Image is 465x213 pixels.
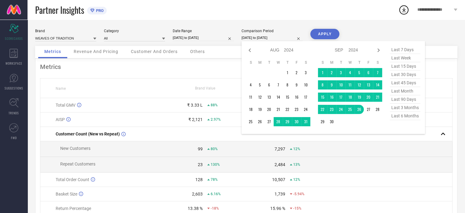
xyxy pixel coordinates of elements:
span: last 6 months [390,112,420,120]
span: -18% [211,206,219,211]
td: Thu Aug 15 2024 [283,93,292,102]
span: 12% [293,147,300,151]
td: Sun Aug 04 2024 [246,80,255,89]
div: Category [104,29,165,33]
span: last 45 days [390,79,420,87]
span: Others [190,49,205,54]
td: Sun Aug 25 2024 [246,117,255,126]
th: Sunday [318,60,327,65]
div: 15.96 % [270,206,285,211]
span: 78% [211,177,218,182]
td: Sat Aug 31 2024 [301,117,310,126]
td: Tue Sep 03 2024 [336,68,345,77]
span: WORKSPACE [6,61,22,66]
th: Monday [327,60,336,65]
td: Thu Aug 01 2024 [283,68,292,77]
span: AISP [56,117,65,122]
td: Tue Aug 13 2024 [264,93,274,102]
th: Thursday [355,60,364,65]
td: Wed Sep 18 2024 [345,93,355,102]
td: Wed Aug 07 2024 [274,80,283,89]
th: Wednesday [345,60,355,65]
td: Sat Sep 21 2024 [373,93,382,102]
span: Customer Count (New vs Repeat) [56,131,120,136]
td: Fri Sep 06 2024 [364,68,373,77]
td: Sat Aug 24 2024 [301,105,310,114]
span: Basket Size [56,192,77,196]
td: Mon Sep 30 2024 [327,117,336,126]
td: Mon Aug 26 2024 [255,117,264,126]
th: Wednesday [274,60,283,65]
div: ₹ 3.33 L [187,103,203,108]
span: last 15 days [390,62,420,70]
span: last 3 months [390,104,420,112]
div: Next month [375,47,382,54]
span: SUGGESTIONS [5,86,23,90]
td: Mon Sep 16 2024 [327,93,336,102]
span: 2.97% [211,117,221,122]
td: Fri Aug 30 2024 [292,117,301,126]
button: APPLY [310,29,339,39]
div: 23 [198,162,203,167]
td: Mon Aug 19 2024 [255,105,264,114]
td: Wed Sep 25 2024 [345,105,355,114]
span: Total GMV [56,103,76,108]
span: Metrics [44,49,61,54]
td: Sun Sep 29 2024 [318,117,327,126]
th: Monday [255,60,264,65]
td: Tue Sep 17 2024 [336,93,345,102]
div: 13.38 % [188,206,203,211]
td: Sun Sep 22 2024 [318,105,327,114]
div: Date Range [173,29,234,33]
th: Friday [364,60,373,65]
div: 10,507 [272,177,285,182]
span: last 7 days [390,46,420,54]
td: Sun Sep 15 2024 [318,93,327,102]
input: Select comparison period [242,35,303,41]
td: Wed Aug 21 2024 [274,105,283,114]
span: Partner Insights [35,4,84,16]
span: FWD [11,135,17,140]
td: Fri Aug 16 2024 [292,93,301,102]
div: Open download list [398,4,409,15]
td: Sat Sep 07 2024 [373,68,382,77]
td: Fri Aug 02 2024 [292,68,301,77]
td: Sun Aug 11 2024 [246,93,255,102]
th: Tuesday [264,60,274,65]
th: Tuesday [336,60,345,65]
span: Name [56,86,66,91]
span: -15% [293,206,301,211]
td: Mon Sep 23 2024 [327,105,336,114]
span: Customer And Orders [131,49,178,54]
div: 2,484 [275,162,285,167]
span: 80% [211,147,218,151]
span: SCORECARDS [5,36,23,41]
td: Tue Aug 06 2024 [264,80,274,89]
div: ₹ 2,121 [188,117,203,122]
span: 13% [293,162,300,167]
td: Tue Sep 10 2024 [336,80,345,89]
td: Thu Sep 26 2024 [355,105,364,114]
span: 88% [211,103,218,107]
td: Sat Aug 10 2024 [301,80,310,89]
span: 12% [293,177,300,182]
th: Thursday [283,60,292,65]
td: Wed Aug 14 2024 [274,93,283,102]
th: Friday [292,60,301,65]
div: 99 [198,146,203,151]
td: Wed Aug 28 2024 [274,117,283,126]
div: Previous month [246,47,253,54]
td: Mon Sep 09 2024 [327,80,336,89]
td: Wed Sep 11 2024 [345,80,355,89]
span: last week [390,54,420,62]
td: Sat Aug 17 2024 [301,93,310,102]
td: Mon Sep 02 2024 [327,68,336,77]
td: Fri Sep 27 2024 [364,105,373,114]
td: Fri Sep 13 2024 [364,80,373,89]
div: 128 [195,177,203,182]
td: Fri Aug 23 2024 [292,105,301,114]
td: Tue Aug 27 2024 [264,117,274,126]
td: Tue Sep 24 2024 [336,105,345,114]
td: Fri Sep 20 2024 [364,93,373,102]
td: Fri Aug 09 2024 [292,80,301,89]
